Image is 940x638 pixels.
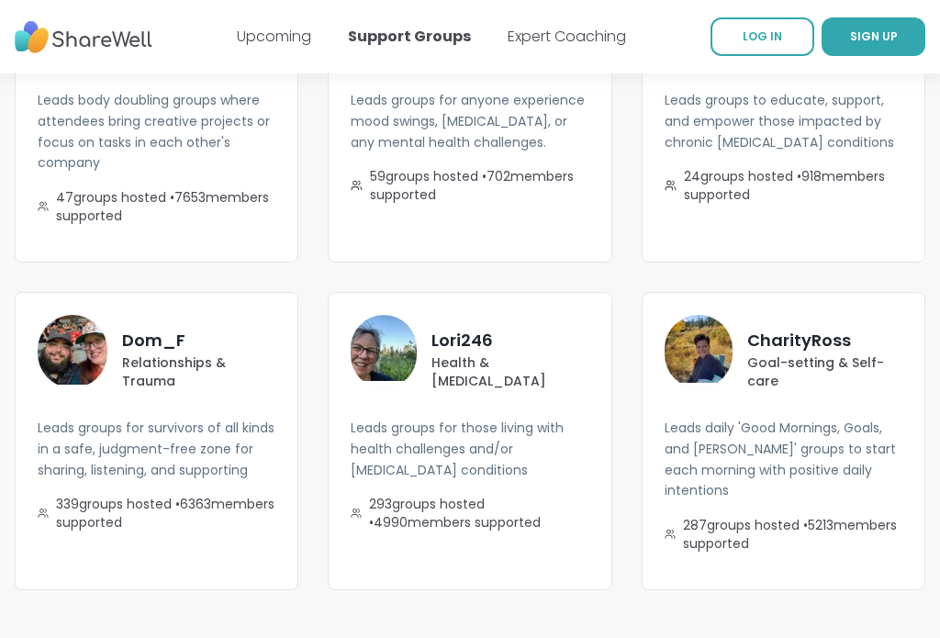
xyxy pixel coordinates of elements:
[369,495,588,532] span: 293 groups hosted • 4990 members supported
[822,17,925,56] a: SIGN UP
[122,353,275,390] p: Relationships & Trauma
[711,17,814,56] a: LOG IN
[38,90,275,173] p: Leads body doubling groups where attendees bring creative projects or focus on tasks in each othe...
[431,353,589,390] p: Health & [MEDICAL_DATA]
[508,26,626,47] a: Expert Coaching
[38,315,107,385] img: Dom_F
[743,28,782,44] span: LOG IN
[431,328,589,353] p: Lori246
[684,167,902,204] span: 24 groups hosted • 918 members supported
[665,90,902,152] p: Leads groups to educate, support, and empower those impacted by chronic [MEDICAL_DATA] conditions
[38,418,275,480] p: Leads groups for survivors of all kinds in a safe, judgment-free zone for sharing, listening, and...
[351,418,588,480] p: Leads groups for those living with health challenges and/or [MEDICAL_DATA] conditions
[683,516,902,553] span: 287 groups hosted • 5213 members supported
[665,418,902,501] p: Leads daily 'Good Mornings, Goals, and [PERSON_NAME]' groups to start each morning with positive ...
[747,353,902,390] p: Goal-setting & Self-care
[15,12,152,62] img: ShareWell Nav Logo
[122,328,275,353] p: Dom_F
[237,26,311,47] a: Upcoming
[56,495,275,532] span: 339 groups hosted • 6363 members supported
[665,315,733,383] img: CharityRoss
[56,188,275,225] span: 47 groups hosted • 7653 members supported
[370,167,589,204] span: 59 groups hosted • 702 members supported
[850,28,898,44] span: SIGN UP
[351,90,588,152] p: Leads groups for anyone experience mood swings, [MEDICAL_DATA], or any mental health challenges.
[348,26,471,47] a: Support Groups
[747,328,902,353] p: CharityRoss
[351,315,417,381] img: Lori246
